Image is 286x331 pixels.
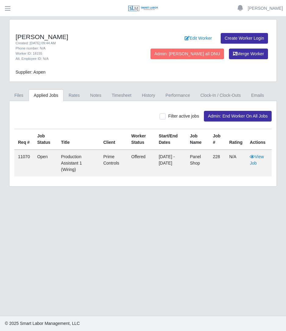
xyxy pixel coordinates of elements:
td: Panel Shop [186,150,209,176]
a: Performance [160,89,195,101]
a: Clock-In / Clock-Outs [195,89,246,101]
a: Files [9,89,29,101]
button: Admin: End Worker On All Jobs [204,111,272,122]
div: Worker ID: 18155 [16,51,139,56]
a: Notes [85,89,107,101]
td: 11070 [14,150,34,176]
th: Actions [246,129,272,150]
div: Alt. Employee ID: N/A [16,56,139,61]
th: Req # [14,129,34,150]
th: Rating [226,129,246,150]
th: Job Name [186,129,209,150]
div: Phone number: N/A [16,46,139,51]
a: [PERSON_NAME] [248,5,283,12]
th: Job Status [34,129,57,150]
a: Emails [246,89,269,101]
button: Merge Worker [229,49,268,59]
th: Worker Status [128,129,155,150]
th: Start/End Dates [155,129,186,150]
td: Open [34,150,57,176]
a: History [137,89,161,101]
a: Applied Jobs [29,89,63,101]
span: Filter active jobs [168,114,199,118]
span: © 2025 Smart Labor Management, LLC [5,321,80,326]
th: Client [100,129,128,150]
td: 228 [209,150,226,176]
th: Title [57,129,100,150]
td: [DATE] - [DATE] [155,150,186,176]
button: Admin: [PERSON_NAME] all DNU [150,49,224,59]
div: Created: [DATE] 09:44 AM [16,41,139,46]
td: N/A [226,150,246,176]
a: Edit Worker [181,33,216,44]
img: SLM Logo [128,5,158,12]
h4: [PERSON_NAME] [16,33,139,41]
span: Supplier: Aspen [16,70,45,75]
a: Timesheet [107,89,137,101]
th: Job # [209,129,226,150]
td: Prime Controls [100,150,128,176]
a: View Job [250,154,264,166]
a: Create Worker Login [221,33,268,44]
td: Production Assistant 1 (Wiring) [57,150,100,176]
td: offered [128,150,155,176]
a: Rates [63,89,85,101]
